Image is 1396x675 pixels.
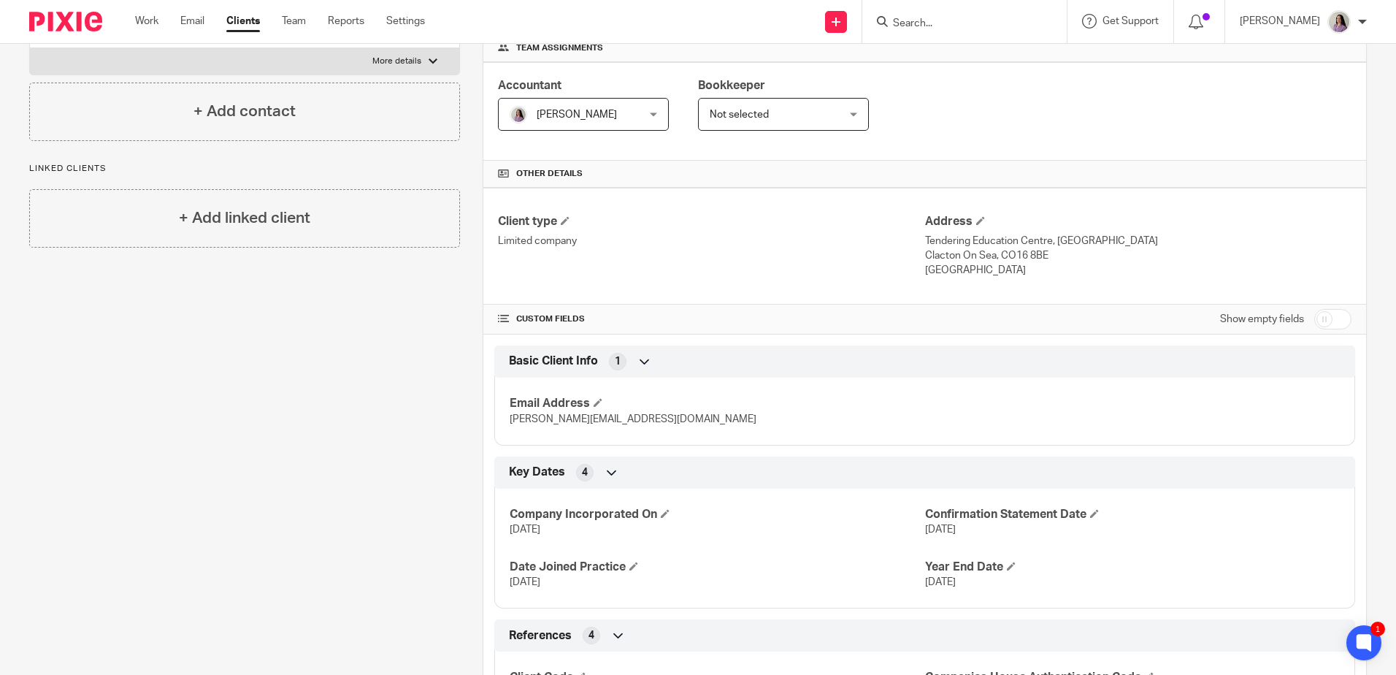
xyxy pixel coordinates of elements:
p: Limited company [498,234,924,248]
h4: Address [925,214,1351,229]
div: 1 [1370,622,1385,636]
span: [DATE] [925,577,956,587]
span: Get Support [1102,16,1159,26]
h4: Date Joined Practice [510,560,924,575]
span: [PERSON_NAME][EMAIL_ADDRESS][DOMAIN_NAME] [510,414,756,424]
span: Key Dates [509,465,565,480]
label: Show empty fields [1220,312,1304,327]
span: Basic Client Info [509,354,598,369]
h4: Client type [498,214,924,229]
p: [GEOGRAPHIC_DATA] [925,263,1351,278]
h4: Year End Date [925,560,1340,575]
span: References [509,628,572,644]
p: [PERSON_NAME] [1240,14,1320,28]
a: Email [180,14,204,28]
img: Olivia.jpg [1327,10,1351,34]
h4: Company Incorporated On [510,507,924,522]
span: [DATE] [510,525,540,535]
h4: + Add contact [193,100,296,123]
span: 4 [582,465,588,480]
img: Pixie [29,12,102,31]
p: Tendering Education Centre, [GEOGRAPHIC_DATA] [925,234,1351,248]
a: Reports [328,14,364,28]
span: Not selected [710,110,769,120]
span: 1 [615,354,621,369]
h4: Confirmation Statement Date [925,507,1340,522]
h4: CUSTOM FIELDS [498,313,924,325]
input: Search [891,18,1023,31]
h4: Email Address [510,396,924,411]
p: More details [372,56,421,67]
h4: + Add linked client [179,207,310,229]
p: Clacton On Sea, CO16 8BE [925,248,1351,263]
a: Work [135,14,158,28]
span: 4 [588,628,594,643]
img: Olivia.jpg [510,106,527,123]
span: [DATE] [925,525,956,535]
p: Linked clients [29,163,460,175]
span: Accountant [498,80,561,91]
a: Clients [226,14,260,28]
span: Bookkeeper [698,80,765,91]
span: [DATE] [510,577,540,587]
span: Other details [516,168,583,180]
a: Team [282,14,306,28]
a: Settings [386,14,425,28]
span: Team assignments [516,42,603,54]
span: [PERSON_NAME] [537,110,617,120]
